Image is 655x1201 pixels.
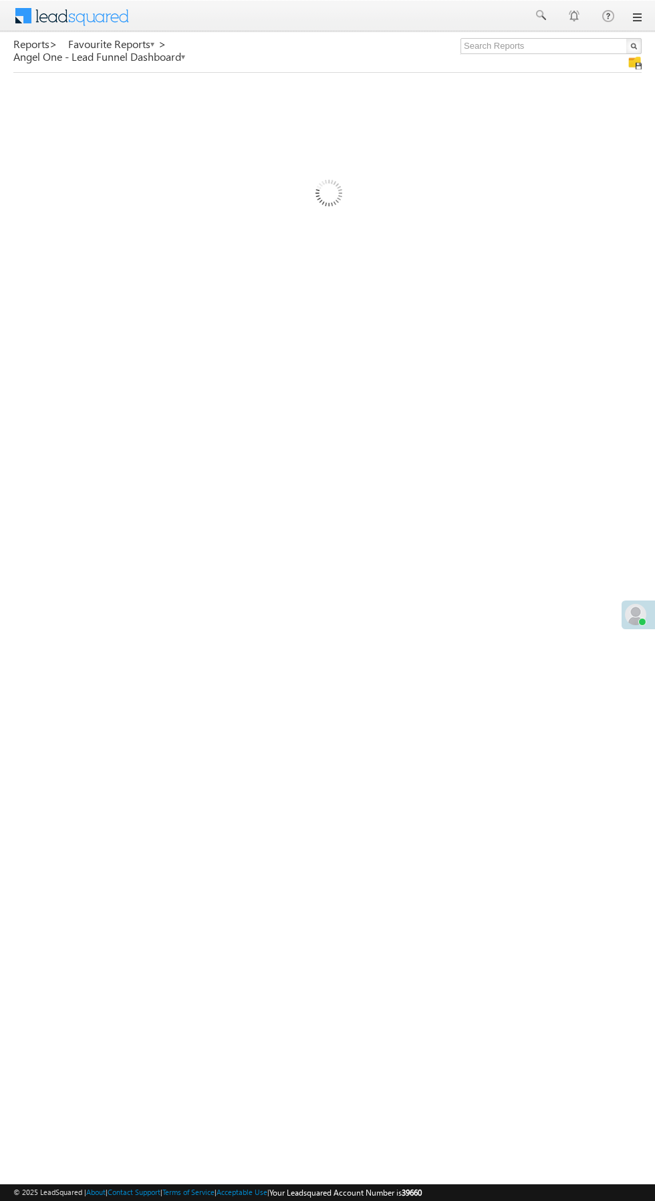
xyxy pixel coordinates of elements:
[269,1188,422,1198] span: Your Leadsquared Account Number is
[86,1188,106,1196] a: About
[13,1186,422,1199] span: © 2025 LeadSquared | | | | |
[68,38,166,50] a: Favourite Reports >
[162,1188,215,1196] a: Terms of Service
[461,38,642,54] input: Search Reports
[628,56,642,69] img: Manage all your saved reports!
[13,51,186,63] a: Angel One - Lead Funnel Dashboard
[402,1188,422,1198] span: 39660
[49,36,57,51] span: >
[217,1188,267,1196] a: Acceptable Use
[13,38,57,50] a: Reports>
[108,1188,160,1196] a: Contact Support
[158,36,166,51] span: >
[259,126,397,265] img: Loading...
